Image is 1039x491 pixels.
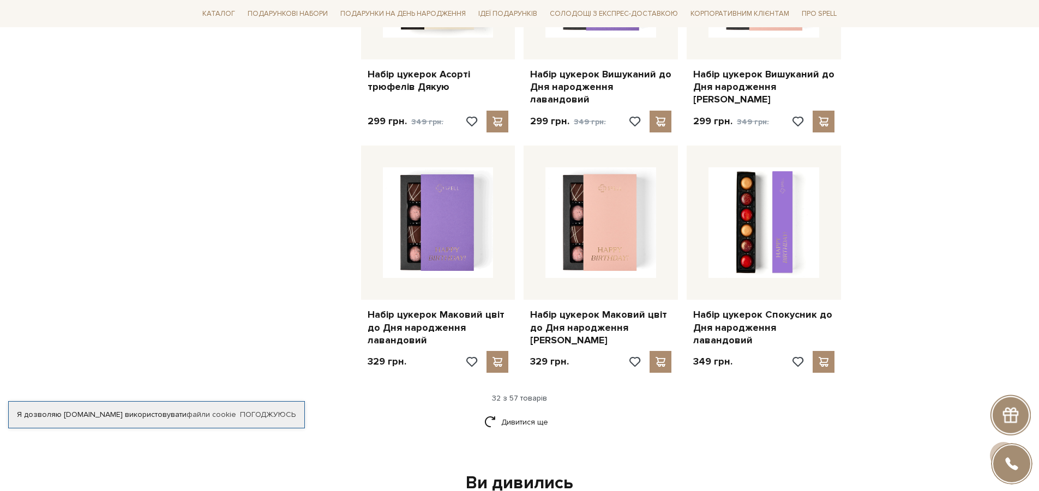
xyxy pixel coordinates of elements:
[336,5,470,22] span: Подарунки на День народження
[686,4,794,23] a: Корпоративним клієнтам
[484,413,555,432] a: Дивитися ще
[693,115,769,128] p: 299 грн.
[545,4,682,23] a: Солодощі з експрес-доставкою
[530,355,569,368] p: 329 грн.
[474,5,542,22] span: Ідеї подарунків
[693,68,834,106] a: Набір цукерок Вишуканий до Дня народження [PERSON_NAME]
[9,410,304,420] div: Я дозволяю [DOMAIN_NAME] використовувати
[243,5,332,22] span: Подарункові набори
[693,355,732,368] p: 349 грн.
[574,117,606,126] span: 349 грн.
[530,308,671,347] a: Набір цукерок Маковий цвіт до Дня народження [PERSON_NAME]
[368,355,406,368] p: 329 грн.
[693,308,834,347] a: Набір цукерок Спокусник до Дня народження лавандовий
[368,115,443,128] p: 299 грн.
[797,5,841,22] span: Про Spell
[198,5,239,22] span: Каталог
[530,68,671,106] a: Набір цукерок Вишуканий до Дня народження лавандовий
[194,393,846,403] div: 32 з 57 товарів
[530,115,606,128] p: 299 грн.
[240,410,296,420] a: Погоджуюсь
[411,117,443,126] span: 349 грн.
[368,308,509,347] a: Набір цукерок Маковий цвіт до Дня народження лавандовий
[737,117,769,126] span: 349 грн.
[368,68,509,94] a: Набір цукерок Асорті трюфелів Дякую
[187,410,236,419] a: файли cookie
